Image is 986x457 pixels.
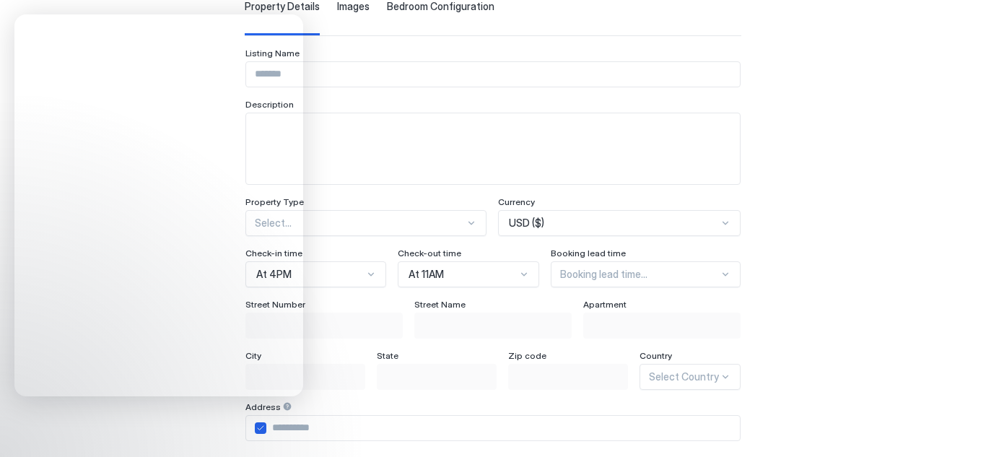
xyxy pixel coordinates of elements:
input: Input Field [246,313,402,338]
span: Address [245,401,281,412]
span: At 11AM [409,268,444,281]
span: State [377,350,398,361]
span: USD ($) [509,217,544,230]
iframe: Intercom live chat [14,408,49,443]
textarea: Input Field [246,113,740,184]
input: Input Field [415,313,571,338]
input: Input Field [584,313,740,338]
span: Country [640,350,672,361]
span: Street Name [414,299,466,310]
input: Input Field [378,365,496,389]
span: Zip code [508,350,546,361]
input: Input Field [246,62,740,87]
span: Check-out time [398,248,461,258]
input: Input Field [246,365,365,389]
iframe: Intercom live chat [14,14,303,396]
span: Apartment [583,299,627,310]
span: Currency [498,196,535,207]
span: Booking lead time [551,248,626,258]
div: airbnbAddress [255,422,266,434]
input: Input Field [266,416,740,440]
input: Input Field [509,365,627,389]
